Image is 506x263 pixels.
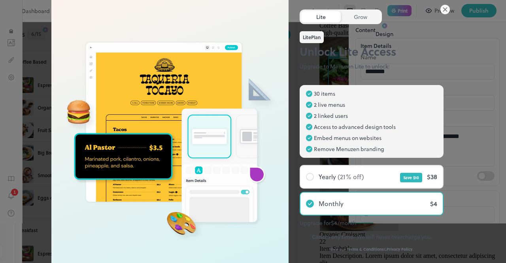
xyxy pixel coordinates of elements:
[300,219,356,227] span: Upgrade for $4/month
[312,233,353,241] span: Cancel any time
[300,219,356,227] button: Upgrade for$4/month
[301,11,341,23] div: Lite
[341,11,380,23] div: Grow
[300,233,444,241] div: - We will never overcharge you.
[300,246,444,252] p: View our & .
[338,172,364,181] span: (21% off)
[387,246,412,252] a: Privacy Policy
[314,91,335,96] span: 30 items
[364,174,437,180] div: $ 38
[10,31,19,35] div: Item
[314,113,348,119] span: 2 linked users
[314,146,384,152] span: Remove Menuzen branding
[314,135,381,141] span: Embed menus on websites
[344,201,437,207] div: $ 4
[319,201,344,207] span: Monthly
[319,174,364,180] span: Yearly
[300,43,444,60] p: Unlock Lite Access
[314,124,396,130] span: Access to advanced design tools
[300,62,444,79] p: Upgrade to Menuzen Lite to unlock:
[303,34,321,41] span: Lite Plan
[400,173,422,182] span: Save $ 10
[347,246,384,252] a: Terms & Conditions
[314,102,345,108] span: 2 live menus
